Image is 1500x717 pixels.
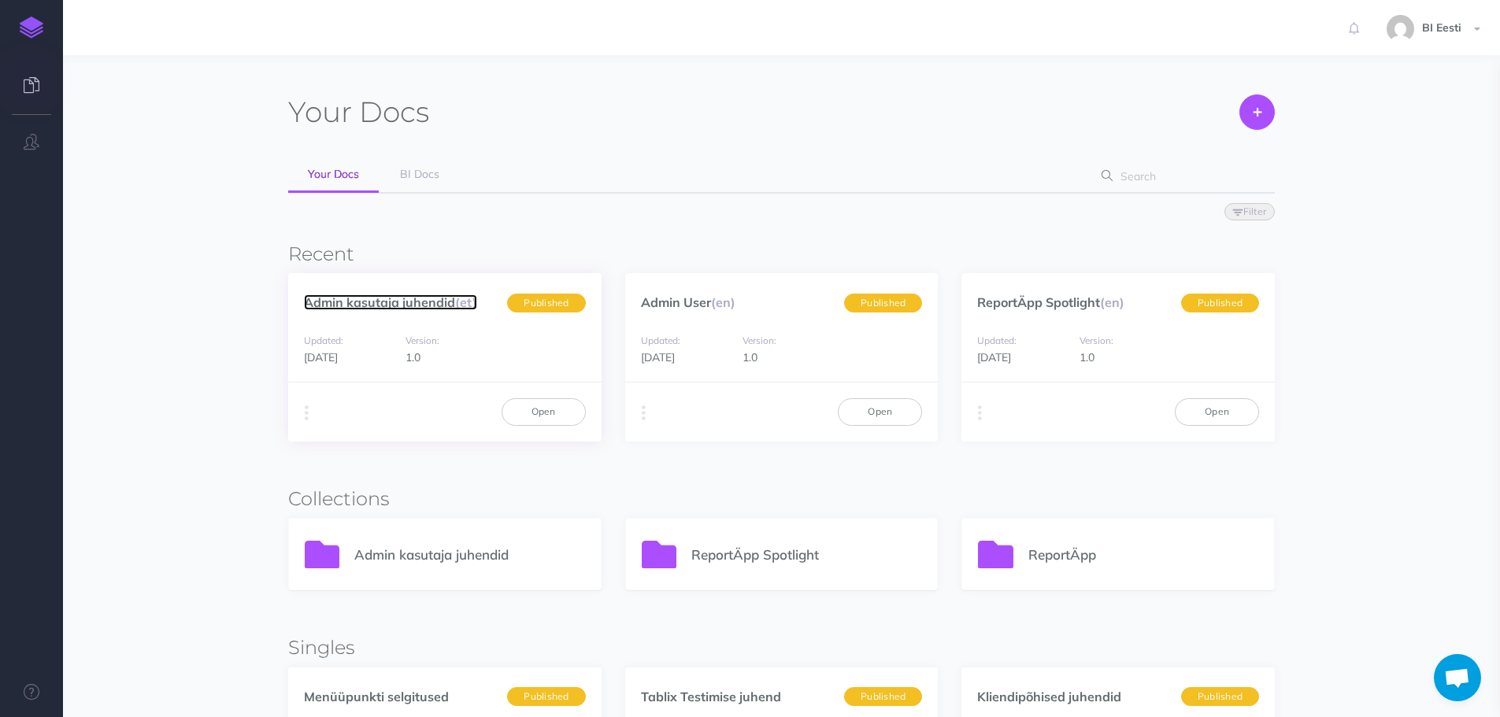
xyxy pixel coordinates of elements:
[1100,294,1124,310] span: (en)
[1175,398,1259,425] a: Open
[400,167,439,181] span: BI Docs
[1434,654,1481,701] a: Open chat
[20,17,43,39] img: logo-mark.svg
[304,334,343,346] small: Updated:
[642,402,646,424] i: More actions
[641,689,781,704] a: Tablix Testimise juhend
[288,638,1275,658] h3: Singles
[641,294,735,310] a: Admin User(en)
[288,94,429,130] h1: Docs
[1080,334,1113,346] small: Version:
[502,398,586,425] a: Open
[304,350,338,364] span: [DATE]
[977,294,1124,310] a: ReportÄpp Spotlight(en)
[978,541,1013,568] img: icon-folder.svg
[308,167,359,181] span: Your Docs
[711,294,735,310] span: (en)
[1414,20,1469,35] span: BI Eesti
[641,350,675,364] span: [DATE]
[1116,162,1250,190] input: Search
[743,350,757,364] span: 1.0
[978,402,982,424] i: More actions
[642,541,677,568] img: icon-folder.svg
[977,334,1017,346] small: Updated:
[455,294,477,310] span: (et)
[304,294,477,310] a: Admin kasutaja juhendid(et)
[691,544,922,565] p: ReportÄpp Spotlight
[305,402,309,424] i: More actions
[406,350,420,364] span: 1.0
[1387,15,1414,43] img: 9862dc5e82047a4d9ba6d08c04ce6da6.jpg
[1080,350,1094,364] span: 1.0
[743,334,776,346] small: Version:
[354,544,585,565] p: Admin kasutaja juhendid
[288,244,1275,264] h3: Recent
[304,689,449,704] a: Menüüpunkti selgitused
[288,157,379,193] a: Your Docs
[1028,544,1259,565] p: ReportÄpp
[1224,203,1275,220] button: Filter
[305,541,340,568] img: icon-folder.svg
[380,157,459,192] a: BI Docs
[977,689,1121,704] a: Kliendipõhised juhendid
[406,334,439,346] small: Version:
[977,350,1011,364] span: [DATE]
[288,489,1275,509] h3: Collections
[288,94,352,129] span: Your
[838,398,922,425] a: Open
[641,334,680,346] small: Updated:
